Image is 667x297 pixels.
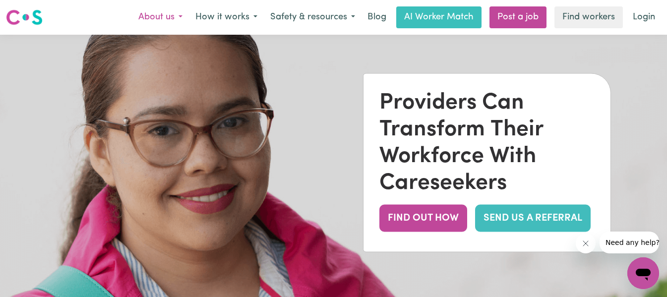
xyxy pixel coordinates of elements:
[627,257,659,289] iframe: Button to launch messaging window
[132,7,189,28] button: About us
[489,6,546,28] a: Post a job
[576,234,596,253] iframe: Close message
[554,6,623,28] a: Find workers
[6,6,43,29] a: Careseekers logo
[379,89,595,196] div: Providers Can Transform Their Workforce With Careseekers
[627,6,661,28] a: Login
[396,6,482,28] a: AI Worker Match
[189,7,264,28] button: How it works
[475,204,591,232] a: SEND US A REFERRAL
[264,7,362,28] button: Safety & resources
[6,7,60,15] span: Need any help?
[379,204,467,232] button: FIND OUT HOW
[362,6,392,28] a: Blog
[6,8,43,26] img: Careseekers logo
[600,232,659,253] iframe: Message from company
